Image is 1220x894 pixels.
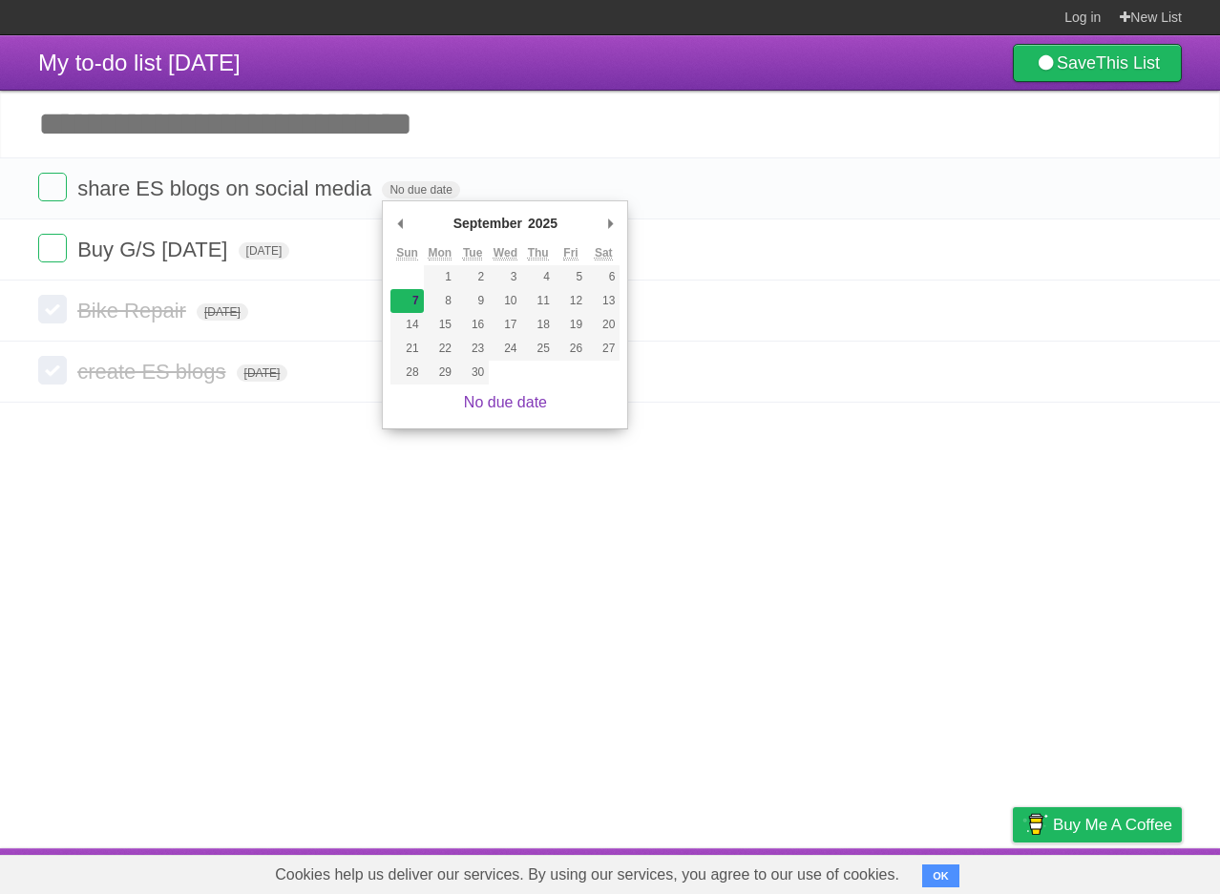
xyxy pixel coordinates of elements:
[522,313,555,337] button: 18
[522,265,555,289] button: 4
[1013,44,1182,82] a: SaveThis List
[456,337,489,361] button: 23
[759,853,799,889] a: About
[382,181,459,198] span: No due date
[555,313,587,337] button: 19
[38,234,67,262] label: Done
[77,299,191,322] span: Bike Repair
[396,246,418,260] abbr: Sunday
[822,853,899,889] a: Developers
[522,289,555,313] button: 11
[522,337,555,361] button: 25
[456,265,489,289] button: 2
[456,313,489,337] button: 16
[1053,808,1172,842] span: Buy me a coffee
[595,246,613,260] abbr: Saturday
[1062,853,1182,889] a: Suggest a feature
[587,313,620,337] button: 20
[489,337,521,361] button: 24
[390,313,423,337] button: 14
[429,246,452,260] abbr: Monday
[600,209,620,238] button: Next Month
[463,246,482,260] abbr: Tuesday
[587,337,620,361] button: 27
[77,238,232,261] span: Buy G/S [DATE]
[239,242,290,260] span: [DATE]
[456,289,489,313] button: 9
[528,246,549,260] abbr: Thursday
[237,364,288,382] span: [DATE]
[451,209,525,238] div: September
[587,289,620,313] button: 13
[390,337,423,361] button: 21
[38,173,67,201] label: Done
[456,361,489,385] button: 30
[197,303,248,321] span: [DATE]
[923,853,965,889] a: Terms
[555,289,587,313] button: 12
[390,209,410,238] button: Previous Month
[390,289,423,313] button: 7
[1013,807,1182,842] a: Buy me a coffee
[489,313,521,337] button: 17
[464,394,547,410] a: No due date
[38,295,67,323] label: Done
[390,361,423,385] button: 28
[525,209,560,238] div: 2025
[77,360,230,384] span: create ES blogs
[555,265,587,289] button: 5
[494,246,517,260] abbr: Wednesday
[489,265,521,289] button: 3
[563,246,578,260] abbr: Friday
[77,177,376,200] span: share ES blogs on social media
[38,356,67,385] label: Done
[424,313,456,337] button: 15
[424,337,456,361] button: 22
[424,289,456,313] button: 8
[1096,53,1160,73] b: This List
[988,853,1038,889] a: Privacy
[1022,808,1048,841] img: Buy me a coffee
[256,856,918,894] span: Cookies help us deliver our services. By using our services, you agree to our use of cookies.
[489,289,521,313] button: 10
[38,50,241,75] span: My to-do list [DATE]
[424,361,456,385] button: 29
[587,265,620,289] button: 6
[555,337,587,361] button: 26
[424,265,456,289] button: 1
[922,864,959,887] button: OK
